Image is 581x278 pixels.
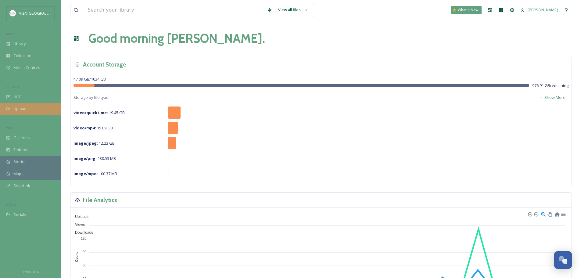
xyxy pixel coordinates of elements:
span: WIDGETS [6,125,20,130]
h3: Account Storage [83,60,126,69]
h1: Good morning [PERSON_NAME] . [88,29,265,48]
span: 976.91 GB remaining [532,83,568,88]
span: Collections [13,53,34,59]
tspan: 120 [81,236,86,240]
span: Embeds [13,147,28,153]
span: MEDIA [6,31,17,36]
div: Reset Zoom [554,211,559,216]
span: Uploads [13,106,29,112]
text: Count [75,252,78,262]
a: [PERSON_NAME] [518,4,561,16]
span: SOCIALS [6,202,18,207]
h3: File Analytics [83,196,117,204]
strong: video/quicktime : [74,110,108,115]
span: 19.45 GB [74,110,125,115]
span: 130.53 MB [74,156,116,161]
span: Galleries [13,135,30,141]
a: What's New [451,6,482,14]
span: [PERSON_NAME] [528,7,558,13]
div: Panning [547,212,551,216]
span: COLLECT [6,85,19,89]
button: Open Chat [554,251,572,269]
img: images.png [10,10,16,16]
span: Media Centres [13,65,40,70]
span: SnapLink [13,183,30,189]
div: Menu [560,211,565,216]
span: 100.37 MB [74,171,117,176]
span: Uploads [70,215,88,219]
tspan: 150 [81,223,86,226]
span: Storage by file type [74,95,109,100]
strong: image/jpeg : [74,140,98,146]
strong: video/mp4 : [74,125,96,131]
input: Search your library [84,3,264,17]
strong: image/png : [74,156,97,161]
span: UGC [13,94,22,100]
span: Privacy Policy [22,270,39,274]
span: Stories [13,159,27,164]
tspan: 60 [83,263,86,267]
span: Socials [13,212,26,218]
a: Privacy Policy [22,268,39,275]
div: Zoom In [528,212,532,216]
span: Visit [GEOGRAPHIC_DATA][PERSON_NAME] [19,10,96,16]
strong: image/mpo : [74,171,98,176]
span: Downloads [70,230,93,235]
button: Show More [536,92,568,103]
tspan: 90 [83,250,86,254]
span: 12.23 GB [74,140,115,146]
span: Library [13,41,26,47]
div: Zoom Out [534,212,538,216]
span: 47.09 GB / 1024 GB [74,76,106,82]
a: View all files [275,4,311,16]
span: 15.09 GB [74,125,113,131]
div: Selection Zoom [540,211,546,216]
span: Maps [13,171,23,177]
span: Views [70,222,85,227]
